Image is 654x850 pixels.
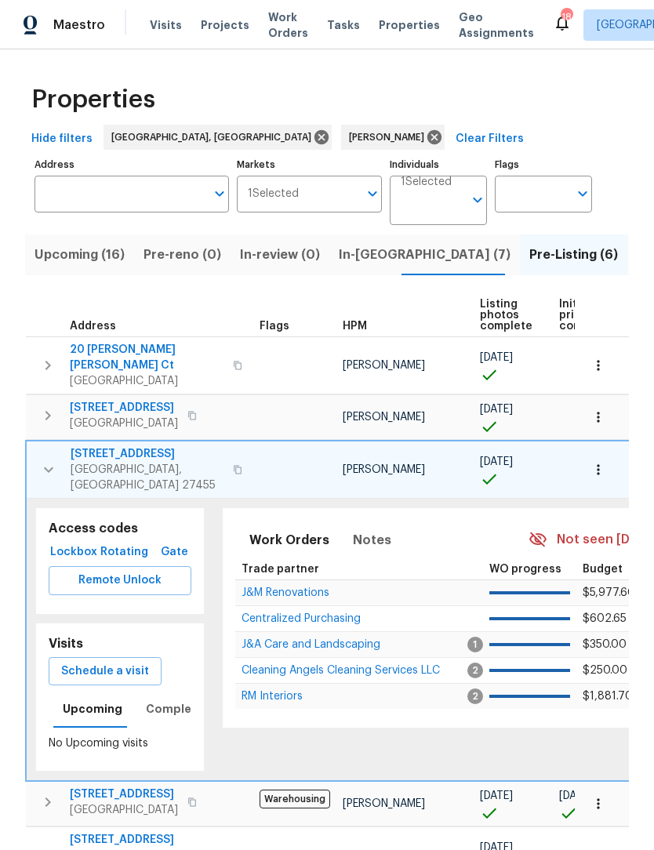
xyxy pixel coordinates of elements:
span: Pre-reno (0) [144,244,221,266]
span: WO progress [489,564,561,575]
button: Rotating [99,538,149,567]
span: 1 Selected [401,176,452,189]
span: [DATE] [480,790,513,801]
button: Open [362,183,383,205]
span: Notes [353,529,391,551]
span: J&A Care and Landscaping [242,639,380,650]
span: Upcoming [63,699,122,719]
span: [PERSON_NAME] [343,412,425,423]
span: Flags [260,321,289,332]
button: Lockbox [49,538,99,567]
span: Work Orders [268,9,308,41]
span: 2 [467,688,483,704]
a: RM Interiors [242,692,303,701]
span: [GEOGRAPHIC_DATA] [70,416,178,431]
span: Listing photos complete [480,299,532,332]
span: Pre-Listing (6) [529,244,618,266]
span: [PERSON_NAME] [343,798,425,809]
a: Cleaning Angels Cleaning Services LLC [242,666,440,675]
span: $1,881.70 [583,691,633,702]
h5: Visits [49,636,83,652]
span: Cleaning Angels Cleaning Services LLC [242,665,440,676]
button: Hide filters [25,125,99,154]
h5: Access codes [49,521,191,537]
button: Open [209,183,231,205]
span: Visits [150,17,182,33]
span: J&M Renovations [242,587,329,598]
span: [GEOGRAPHIC_DATA], [GEOGRAPHIC_DATA] [111,129,318,145]
label: Flags [495,160,592,169]
span: [PERSON_NAME] [343,464,425,475]
span: 2 [467,663,483,678]
p: No Upcoming visits [49,736,191,752]
span: Maestro [53,17,105,33]
div: [PERSON_NAME] [341,125,445,150]
span: $602.65 [583,613,627,624]
span: $350.00 [583,639,627,650]
span: [PERSON_NAME] [349,129,431,145]
span: [DATE] [559,790,592,801]
span: In-[GEOGRAPHIC_DATA] (7) [339,244,510,266]
a: J&A Care and Landscaping [242,640,380,649]
span: [GEOGRAPHIC_DATA] [70,373,223,389]
span: Initial list price complete [559,299,612,332]
span: Geo Assignments [459,9,534,41]
span: Work Orders [249,529,329,551]
button: Gate [149,538,199,567]
span: Trade partner [242,564,319,575]
span: 1 Selected [248,187,299,201]
div: [GEOGRAPHIC_DATA], [GEOGRAPHIC_DATA] [104,125,332,150]
span: RM Interiors [242,691,303,702]
span: HPM [343,321,367,332]
button: Remote Unlock [49,566,191,595]
span: Lockbox [55,543,93,562]
label: Individuals [390,160,487,169]
button: Open [572,183,594,205]
span: [STREET_ADDRESS] [70,400,178,416]
span: Clear Filters [456,129,524,149]
span: [DATE] [480,456,513,467]
span: $5,977.60 [583,587,635,598]
span: Tasks [327,20,360,31]
span: Schedule a visit [61,662,149,681]
span: 20 [PERSON_NAME] [PERSON_NAME] Ct [70,342,223,373]
span: 1 [467,637,483,652]
span: [GEOGRAPHIC_DATA] [70,802,178,818]
span: [STREET_ADDRESS] [71,446,223,462]
span: Upcoming (16) [35,244,125,266]
div: 18 [561,9,572,25]
span: Completed [146,699,212,719]
span: [DATE] [480,352,513,363]
span: [STREET_ADDRESS] [70,786,178,802]
span: [DATE] [480,404,513,415]
span: Properties [31,92,155,107]
label: Address [35,160,229,169]
span: Warehousing [260,790,330,808]
span: In-review (0) [240,244,320,266]
span: [GEOGRAPHIC_DATA], [GEOGRAPHIC_DATA] 27455 [71,462,223,493]
span: [PERSON_NAME] [343,360,425,371]
span: $250.00 [583,665,627,676]
button: Schedule a visit [49,657,162,686]
span: Rotating [105,543,143,562]
span: Centralized Purchasing [242,613,361,624]
span: Hide filters [31,129,93,149]
button: Open [467,189,489,211]
span: Remote Unlock [61,571,179,590]
label: Markets [237,160,383,169]
button: Clear Filters [449,125,530,154]
span: Budget [583,564,623,575]
span: Gate [155,543,193,562]
span: Projects [201,17,249,33]
a: Centralized Purchasing [242,614,361,623]
a: J&M Renovations [242,588,329,598]
span: Properties [379,17,440,33]
span: Address [70,321,116,332]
